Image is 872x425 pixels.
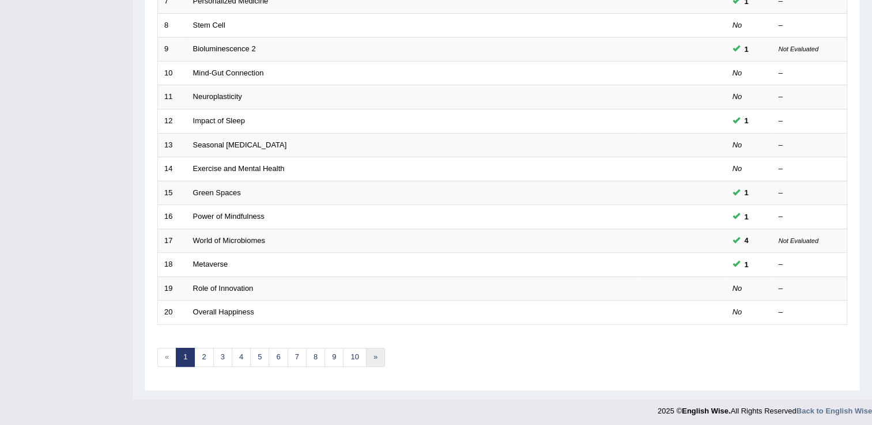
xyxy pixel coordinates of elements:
[158,157,187,181] td: 14
[779,283,841,294] div: –
[779,20,841,31] div: –
[779,211,841,222] div: –
[158,61,187,85] td: 10
[343,348,366,367] a: 10
[288,348,307,367] a: 7
[306,348,325,367] a: 8
[682,407,730,415] strong: English Wise.
[324,348,343,367] a: 9
[193,141,287,149] a: Seasonal [MEDICAL_DATA]
[194,348,213,367] a: 2
[193,92,242,101] a: Neuroplasticity
[158,229,187,253] td: 17
[158,253,187,277] td: 18
[232,348,251,367] a: 4
[733,69,742,77] em: No
[193,188,241,197] a: Green Spaces
[779,188,841,199] div: –
[779,116,841,127] div: –
[366,348,385,367] a: »
[158,276,187,301] td: 19
[176,348,195,367] a: 1
[193,284,254,293] a: Role of Innovation
[740,115,753,127] span: You can still take this question
[158,133,187,157] td: 13
[740,43,753,55] span: You can still take this question
[158,109,187,133] td: 12
[733,308,742,316] em: No
[733,284,742,293] em: No
[740,187,753,199] span: You can still take this question
[193,308,254,316] a: Overall Happiness
[740,211,753,223] span: You can still take this question
[733,92,742,101] em: No
[158,13,187,37] td: 8
[213,348,232,367] a: 3
[193,116,245,125] a: Impact of Sleep
[269,348,288,367] a: 6
[158,37,187,62] td: 9
[193,164,285,173] a: Exercise and Mental Health
[779,68,841,79] div: –
[733,141,742,149] em: No
[733,164,742,173] em: No
[193,212,265,221] a: Power of Mindfulness
[779,307,841,318] div: –
[158,85,187,109] td: 11
[250,348,269,367] a: 5
[740,234,753,246] span: You can still take this question
[193,44,256,53] a: Bioluminescence 2
[658,400,872,416] div: 2025 © All Rights Reserved
[779,237,818,244] small: Not Evaluated
[193,21,225,29] a: Stem Cell
[779,140,841,151] div: –
[740,259,753,271] span: You can still take this question
[193,69,264,77] a: Mind-Gut Connection
[193,260,228,268] a: Metaverse
[779,92,841,103] div: –
[779,45,818,52] small: Not Evaluated
[796,407,872,415] a: Back to English Wise
[158,301,187,325] td: 20
[158,205,187,229] td: 16
[158,181,187,205] td: 15
[157,348,176,367] span: «
[193,236,265,245] a: World of Microbiomes
[779,164,841,174] div: –
[733,21,742,29] em: No
[779,259,841,270] div: –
